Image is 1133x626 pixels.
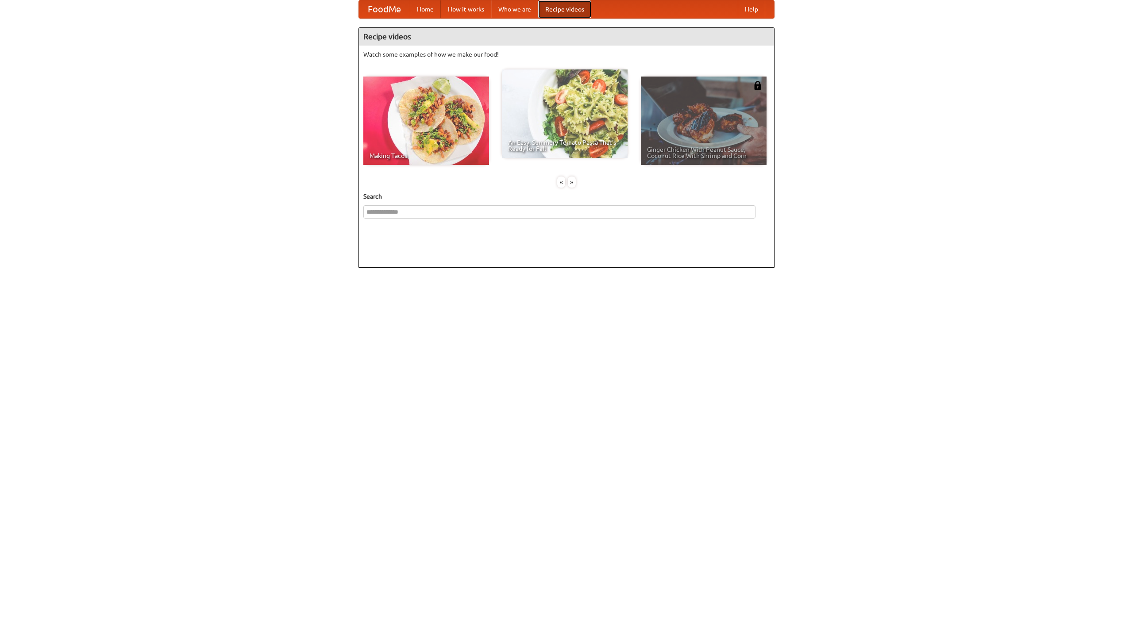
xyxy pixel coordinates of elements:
a: How it works [441,0,491,18]
span: Making Tacos [370,153,483,159]
h5: Search [363,192,770,201]
h4: Recipe videos [359,28,774,46]
a: Making Tacos [363,77,489,165]
a: Who we are [491,0,538,18]
a: Home [410,0,441,18]
p: Watch some examples of how we make our food! [363,50,770,59]
img: 483408.png [753,81,762,90]
div: » [568,177,576,188]
a: FoodMe [359,0,410,18]
a: Help [738,0,765,18]
a: Recipe videos [538,0,591,18]
a: An Easy, Summery Tomato Pasta That's Ready for Fall [502,69,628,158]
span: An Easy, Summery Tomato Pasta That's Ready for Fall [508,139,621,152]
div: « [557,177,565,188]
